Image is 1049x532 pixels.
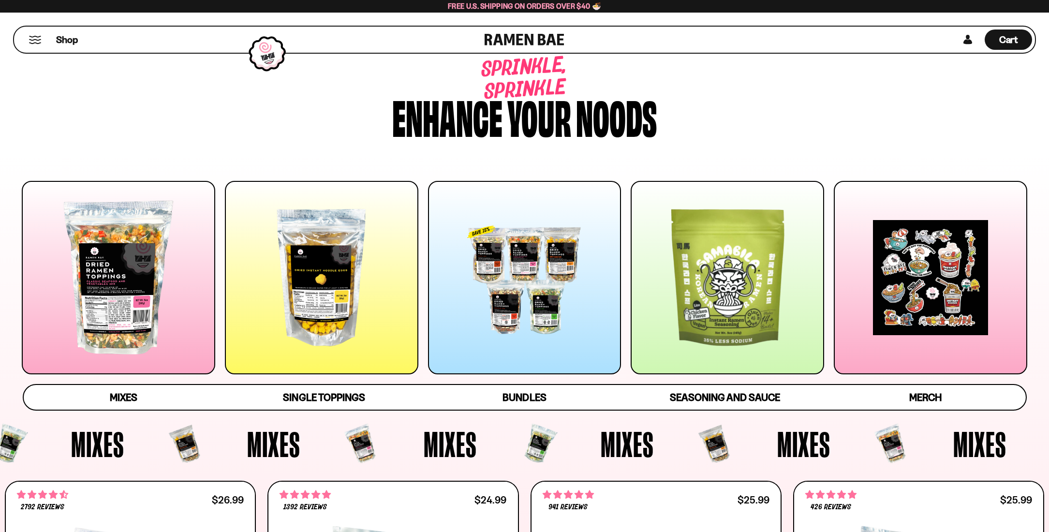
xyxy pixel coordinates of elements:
div: your [507,93,571,139]
span: Single Toppings [283,391,365,403]
a: Mixes [24,385,224,410]
div: $25.99 [738,495,769,504]
span: 941 reviews [548,503,588,511]
div: Enhance [392,93,502,139]
span: Shop [56,33,78,46]
span: Seasoning and Sauce [670,391,780,403]
div: $24.99 [474,495,506,504]
span: Mixes [71,426,124,462]
a: Merch [825,385,1025,410]
span: Mixes [777,426,830,462]
span: 4.68 stars [17,488,68,501]
div: $25.99 [1000,495,1032,504]
button: Mobile Menu Trigger [29,36,42,44]
span: Mixes [247,426,300,462]
div: $26.99 [212,495,244,504]
span: Mixes [110,391,137,403]
a: Cart [985,27,1032,53]
span: Merch [909,391,942,403]
span: 1392 reviews [283,503,327,511]
span: Free U.S. Shipping on Orders over $40 🍜 [448,1,601,11]
span: Bundles [502,391,546,403]
a: Bundles [424,385,624,410]
span: 4.76 stars [280,488,331,501]
span: 426 reviews [811,503,851,511]
span: Mixes [601,426,654,462]
span: Mixes [424,426,477,462]
span: 2792 reviews [21,503,64,511]
span: Cart [999,34,1018,45]
span: Mixes [953,426,1006,462]
span: 4.75 stars [543,488,594,501]
span: 4.76 stars [805,488,857,501]
a: Shop [56,30,78,50]
a: Seasoning and Sauce [625,385,825,410]
a: Single Toppings [224,385,424,410]
div: noods [576,93,657,139]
